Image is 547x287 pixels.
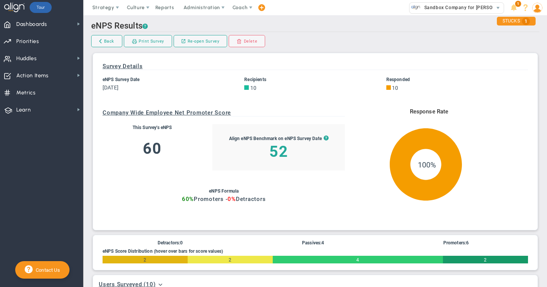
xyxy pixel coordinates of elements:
[16,16,47,32] span: Dashboards
[103,132,202,165] h3: 60
[103,76,244,83] div: eNPS Survey Date
[103,188,345,195] div: eNPS Formula
[244,76,386,83] div: Recipients
[103,245,528,254] div: eNPS Score Distribution (hover over bars for score values)
[91,35,122,47] a: Back
[410,108,449,115] text: Response Rate
[532,3,542,13] img: 51354.Person.photo
[103,124,202,131] div: This Survey's eNPS
[229,135,322,142] div: Align eNPS Benchmark on eNPS Survey Date
[16,102,31,118] span: Learn
[497,17,536,26] div: STUCKS
[16,68,49,84] span: Action Items
[493,3,504,13] span: select
[174,35,227,47] button: Re-open Survey
[250,85,256,91] span: 10
[443,240,466,246] span: Promoters:
[103,256,188,263] div: Number of Responses with a Score of 7
[385,151,469,235] span: 100%
[183,5,220,10] span: Administration
[232,5,248,10] span: Coach
[127,5,145,10] span: Culture
[522,18,530,25] span: 1
[16,85,36,101] span: Metrics
[229,35,265,47] a: Delete
[228,196,236,202] span: 0%
[466,240,469,246] span: 6
[103,85,119,91] span: [DATE]
[33,267,60,273] span: Contact Us
[180,240,183,246] span: 0
[484,257,487,263] span: 2
[124,35,172,47] a: Print Survey
[386,76,528,83] div: Responded
[229,148,329,155] h3: 52
[443,256,528,263] div: Number of Responses with a Score of 10
[392,85,398,91] span: 10
[515,1,521,7] span: 1
[188,256,273,263] div: Number of Responses with a Score of 8
[411,3,421,12] img: 33617.Company.photo
[273,256,443,263] div: Number of Responses with a Score of 9
[158,240,180,246] span: Detractors:
[321,240,324,246] span: 4
[91,21,539,32] h2: eNPS Results
[103,63,528,70] h3: Survey Details
[16,51,37,67] span: Huddles
[144,257,146,263] span: 2
[92,5,114,10] span: Strategy
[103,109,345,116] h3: Company Wide Employee Net Promoter Score
[302,240,321,246] span: Passives:
[356,257,359,263] span: 4
[103,196,345,203] h3: Promoters - Detractors
[421,3,514,13] span: Sandbox Company for [PERSON_NAME]
[229,257,231,263] span: 2
[16,33,39,49] span: Priorities
[182,196,194,202] span: 60%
